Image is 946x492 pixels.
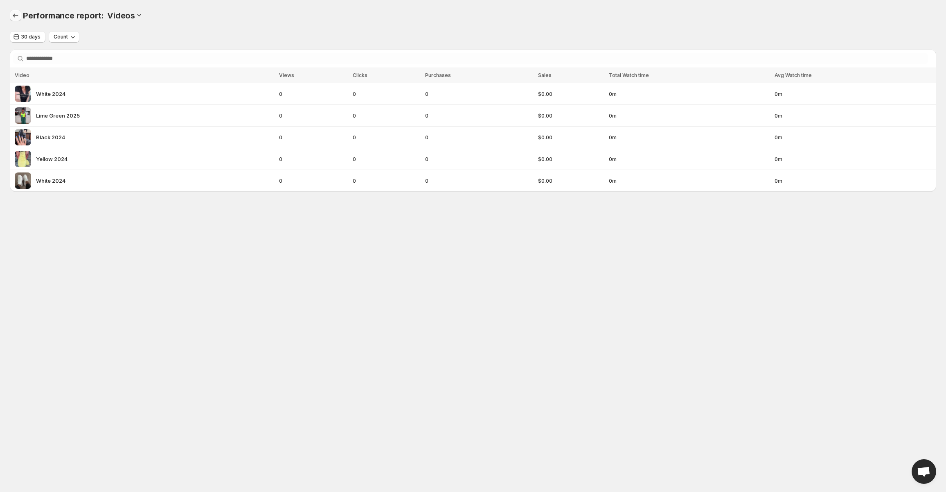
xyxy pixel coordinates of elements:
img: Yellow 2024 [15,151,31,167]
span: 0m [609,90,770,98]
button: Count [49,31,79,43]
span: 0 [353,90,420,98]
span: 0 [279,90,348,98]
span: 0m [609,111,770,120]
img: White 2024 [15,86,31,102]
span: $0.00 [538,177,604,185]
span: 0m [609,177,770,185]
span: 0m [775,155,931,163]
span: 0m [609,155,770,163]
h3: Videos [107,11,135,20]
span: Purchases [425,72,451,78]
span: 0 [279,155,348,163]
span: 0 [353,133,420,141]
span: Video [15,72,29,78]
span: 0 [353,111,420,120]
span: White 2024 [36,90,65,98]
span: 0m [775,133,931,141]
span: 0 [353,155,420,163]
span: $0.00 [538,133,604,141]
span: Sales [538,72,552,78]
span: Avg Watch time [775,72,812,78]
img: White 2024 [15,172,31,189]
img: Lime Green 2025 [15,107,31,124]
span: 0 [279,133,348,141]
span: 30 days [21,34,41,40]
span: Total Watch time [609,72,649,78]
span: White 2024 [36,177,65,185]
span: 0 [425,133,533,141]
span: 0m [775,177,931,185]
span: $0.00 [538,155,604,163]
button: 30 days [10,31,45,43]
span: 0 [279,111,348,120]
span: 0 [425,155,533,163]
a: Open chat [912,459,936,484]
span: Black 2024 [36,133,65,141]
span: Clicks [353,72,367,78]
span: Views [279,72,294,78]
span: Performance report: [23,11,104,20]
span: 0 [353,177,420,185]
span: 0m [775,90,931,98]
span: Count [54,34,68,40]
span: $0.00 [538,111,604,120]
span: Lime Green 2025 [36,111,80,120]
span: Yellow 2024 [36,155,68,163]
span: 0 [425,177,533,185]
span: 0 [425,111,533,120]
span: 0 [279,177,348,185]
span: 0 [425,90,533,98]
span: 0m [775,111,931,120]
span: 0m [609,133,770,141]
img: Black 2024 [15,129,31,145]
button: Performance report [10,10,21,21]
span: $0.00 [538,90,604,98]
